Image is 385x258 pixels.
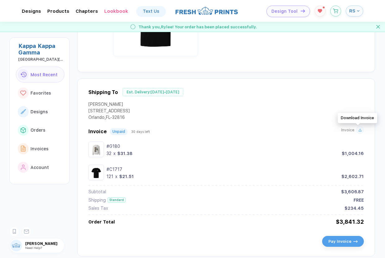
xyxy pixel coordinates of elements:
[137,6,166,16] a: Text Us
[18,57,64,62] div: University of Central Florida
[31,91,51,96] span: Favorites
[108,197,125,203] div: Standard
[88,89,118,95] div: Shipping To
[113,151,116,156] div: x
[16,122,64,138] button: link to iconOrders
[271,9,298,14] span: Design Tool
[25,246,42,250] span: Need Help?
[88,189,106,194] div: Subtotal
[88,108,130,115] div: [STREET_ADDRESS]
[16,159,64,176] button: link to iconAccount
[342,151,364,156] div: $1,004.16
[16,67,64,83] button: link to iconMost Recent
[338,113,377,123] div: Download Invoice
[88,102,130,108] div: [PERSON_NAME]
[16,85,64,101] button: link to iconFavorites
[119,174,134,179] div: $21.51
[88,219,115,224] div: Order Total
[131,130,150,134] span: 30 days left
[31,165,49,170] span: Account
[31,146,49,151] span: Invoices
[341,174,364,179] div: $2,602.71
[328,239,351,244] span: Pay Invoice
[16,104,64,120] button: link to iconDesigns
[139,25,257,29] span: Thank you, Rylee ! Your order has been placed successfully.
[88,198,106,203] div: Shipping
[25,242,64,246] span: [PERSON_NAME]
[115,174,118,179] div: x
[47,8,69,14] div: ProductsToggle dropdown menu
[345,206,364,211] div: $234.45
[336,218,364,225] div: $3,841.32
[31,72,58,77] span: Most Recent
[112,129,125,134] div: Unpaid
[354,198,364,203] div: FREE
[10,240,22,251] img: user profile
[21,127,26,133] img: link to icon
[341,189,364,194] div: $3,606.87
[106,174,113,179] div: 121
[341,128,354,132] span: Invoice
[128,22,138,32] img: success gif
[76,8,98,14] div: ChaptersToggle dropdown menu chapters
[21,165,26,170] img: link to icon
[123,88,183,96] div: Est. Delivery: [DATE]–[DATE]
[104,8,128,14] div: Lookbook
[20,72,26,77] img: link to icon
[31,109,48,114] span: Designs
[20,91,26,96] img: link to icon
[88,115,130,121] div: Orlando , FL - 32816
[349,8,355,14] span: RS
[21,146,26,152] img: link to icon
[353,240,358,243] img: icon
[301,9,305,13] img: icon
[106,167,364,172] div: #C1717
[322,236,364,247] button: Pay Invoiceicon
[88,129,107,134] span: Invoice
[90,166,102,179] img: 6b08b8ab-ae8c-4716-9ff1-a6ee96a5780b_nt_front_1755866246775.jpg
[106,151,111,156] div: 32
[106,144,364,149] div: #G180
[88,206,108,211] div: Sales Tax
[90,143,102,156] img: 3d410d33-380c-4098-b5b1-ae727451dd28_nt_front_1755479706960.jpg
[104,8,128,14] div: LookbookToggle dropdown menu chapters
[21,109,26,114] img: link to icon
[31,128,45,133] span: Orders
[143,9,159,14] div: Text Us
[18,43,64,56] div: Kappa Kappa Gamma
[16,141,64,157] button: link to iconInvoices
[117,151,133,156] div: $31.38
[266,6,310,17] button: Design Toolicon
[346,6,363,16] button: RS
[323,7,325,8] sup: 1
[22,8,41,14] div: DesignsToggle dropdown menu
[176,6,238,16] img: logo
